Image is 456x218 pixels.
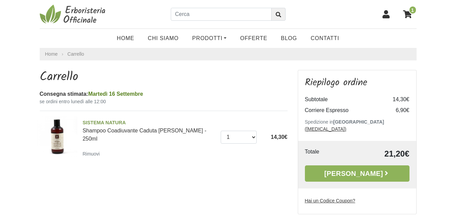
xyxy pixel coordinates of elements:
a: [PERSON_NAME] [305,165,409,182]
nav: breadcrumb [40,48,417,60]
h1: Carrello [40,70,288,85]
label: Hai un Codice Coupon? [305,197,355,204]
a: SISTEMA NATURAShampoo Coadiuvante Caduta [PERSON_NAME] - 250ml [83,119,216,142]
b: [GEOGRAPHIC_DATA] [333,119,384,125]
a: Contatti [304,32,346,45]
input: Cerca [171,8,272,21]
a: ([MEDICAL_DATA]) [305,126,346,132]
p: Spedizione in [305,119,409,133]
a: Home [110,32,141,45]
u: Hai un Codice Coupon? [305,198,355,203]
td: 14,30€ [382,94,409,105]
small: Rimuovi [83,151,100,157]
a: Home [45,51,58,58]
span: 14,30€ [271,134,288,140]
img: Erboristeria Officinale [40,4,108,24]
a: Rimuovi [83,149,103,158]
span: Martedì 16 Settembre [88,91,143,97]
a: Blog [274,32,304,45]
small: se ordini entro lunedì alle 12:00 [40,98,288,105]
td: Corriere Espresso [305,105,382,116]
a: OFFERTE [233,32,274,45]
a: Prodotti [185,32,233,45]
a: Chi Siamo [141,32,185,45]
span: 1 [409,6,417,14]
td: 21,20€ [343,148,409,160]
td: 6,90€ [382,105,409,116]
a: 1 [400,6,417,23]
h3: Riepilogo ordine [305,77,409,89]
div: Consegna stimata: [40,90,288,98]
td: Totale [305,148,343,160]
img: Shampoo Coadiuvante Caduta al Crescione - 250ml [37,116,78,157]
a: Carrello [68,51,84,57]
span: SISTEMA NATURA [83,119,216,127]
td: Subtotale [305,94,382,105]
